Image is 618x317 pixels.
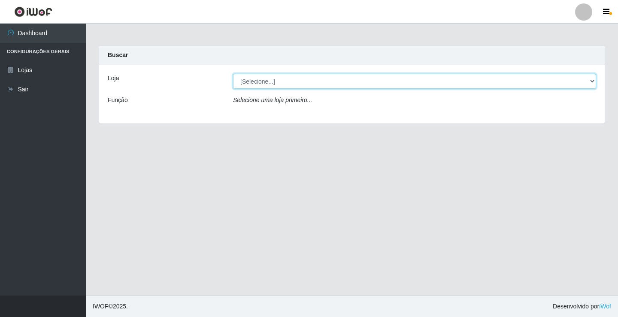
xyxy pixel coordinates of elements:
[233,97,312,103] i: Selecione uma loja primeiro...
[553,302,611,311] span: Desenvolvido por
[108,96,128,105] label: Função
[93,302,128,311] span: © 2025 .
[108,51,128,58] strong: Buscar
[599,303,611,310] a: iWof
[108,74,119,83] label: Loja
[14,6,52,17] img: CoreUI Logo
[93,303,109,310] span: IWOF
